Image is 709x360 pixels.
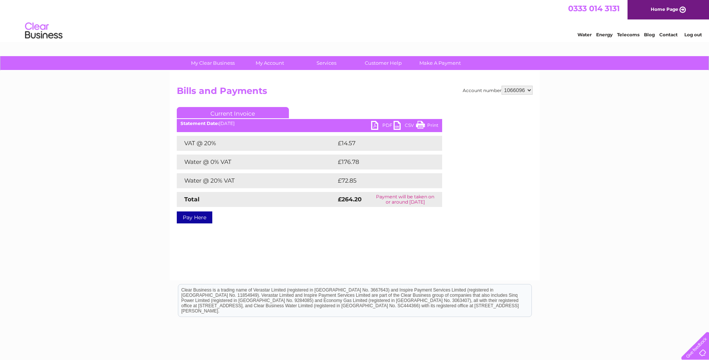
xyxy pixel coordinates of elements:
[659,32,678,37] a: Contact
[394,121,416,132] a: CSV
[182,56,244,70] a: My Clear Business
[178,4,531,36] div: Clear Business is a trading name of Verastar Limited (registered in [GEOGRAPHIC_DATA] No. 3667643...
[596,32,613,37] a: Energy
[617,32,639,37] a: Telecoms
[181,120,219,126] b: Statement Date:
[177,155,336,170] td: Water @ 0% VAT
[296,56,357,70] a: Services
[416,121,438,132] a: Print
[463,86,533,95] div: Account number
[239,56,300,70] a: My Account
[25,19,63,42] img: logo.png
[684,32,702,37] a: Log out
[177,173,336,188] td: Water @ 20% VAT
[177,86,533,100] h2: Bills and Payments
[336,136,426,151] td: £14.57
[177,136,336,151] td: VAT @ 20%
[644,32,655,37] a: Blog
[336,173,427,188] td: £72.85
[371,121,394,132] a: PDF
[369,192,442,207] td: Payment will be taken on or around [DATE]
[352,56,414,70] a: Customer Help
[338,196,362,203] strong: £264.20
[177,211,212,223] a: Pay Here
[568,4,620,13] a: 0333 014 3131
[177,121,442,126] div: [DATE]
[184,196,200,203] strong: Total
[177,107,289,118] a: Current Invoice
[336,155,428,170] td: £176.78
[577,32,592,37] a: Water
[409,56,471,70] a: Make A Payment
